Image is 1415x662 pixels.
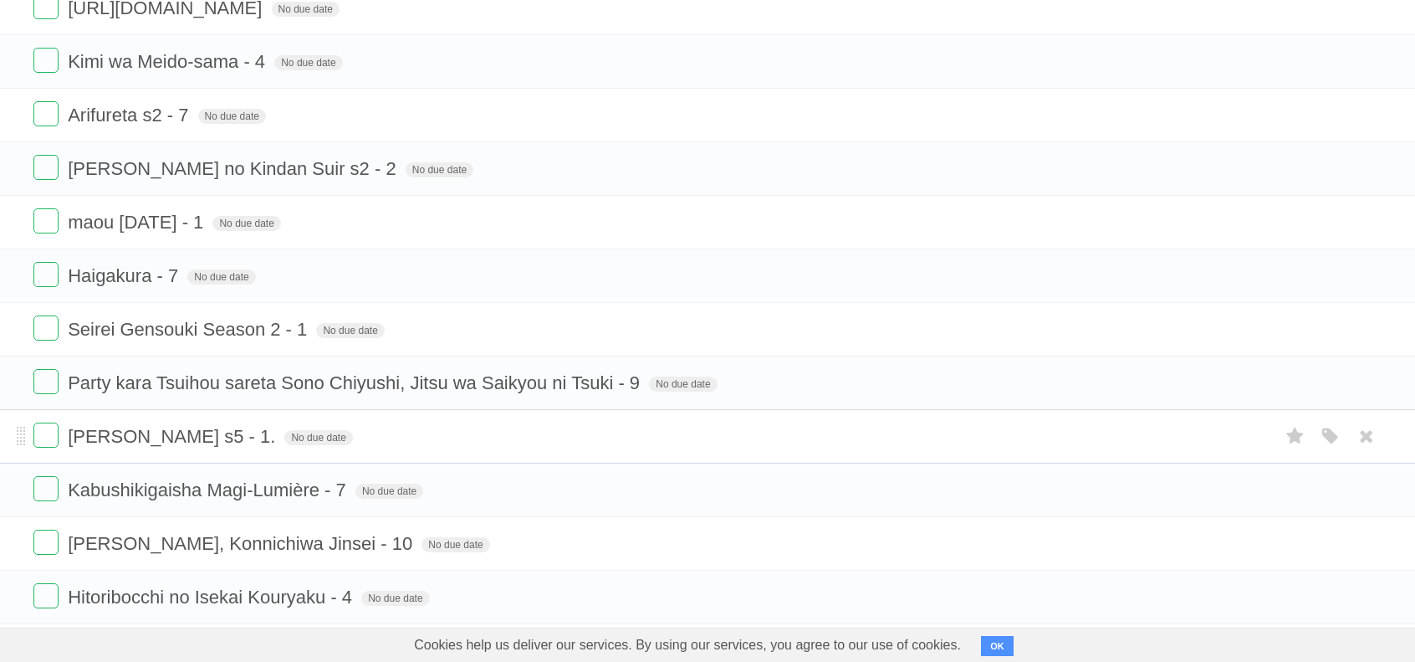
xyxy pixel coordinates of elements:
span: Hitoribocchi no Isekai Kouryaku - 4 [68,587,356,608]
label: Done [33,208,59,233]
span: Haigakura - 7 [68,265,182,286]
span: No due date [284,430,352,445]
span: No due date [406,162,473,177]
label: Done [33,155,59,180]
span: Kimi wa Meido-sama - 4 [68,51,269,72]
span: No due date [421,537,489,552]
span: No due date [316,323,384,338]
span: No due date [187,269,255,285]
span: Seirei Gensouki Season 2 - 1 [68,319,311,340]
span: Cookies help us deliver our services. By using our services, you agree to our use of cookies. [397,629,978,662]
label: Done [33,48,59,73]
label: Done [33,369,59,394]
span: No due date [274,55,342,70]
span: No due date [272,2,340,17]
span: Kabushikigaisha Magi-Lumière - 7 [68,480,350,500]
label: Done [33,476,59,501]
label: Done [33,262,59,287]
span: Arifureta s2 - 7 [68,105,192,126]
label: Done [33,316,59,341]
label: Star task [1280,423,1311,450]
span: [PERSON_NAME], Konnichiwa Jinsei - 10 [68,533,416,554]
button: OK [981,636,1014,656]
span: No due date [649,377,717,392]
span: Party kara Tsuihou sareta Sono Chiyushi, Jitsu wa Saikyou ni Tsuki - 9 [68,372,644,393]
span: No due date [361,591,429,606]
label: Done [33,423,59,448]
span: [PERSON_NAME] no Kindan Suir s2 - 2 [68,158,401,179]
span: [PERSON_NAME] s5 - 1. [68,426,279,447]
span: No due date [212,216,280,231]
label: Done [33,101,59,126]
span: maou [DATE] - 1 [68,212,207,233]
span: No due date [355,484,423,499]
label: Done [33,530,59,555]
label: Done [33,583,59,608]
span: No due date [198,109,266,124]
